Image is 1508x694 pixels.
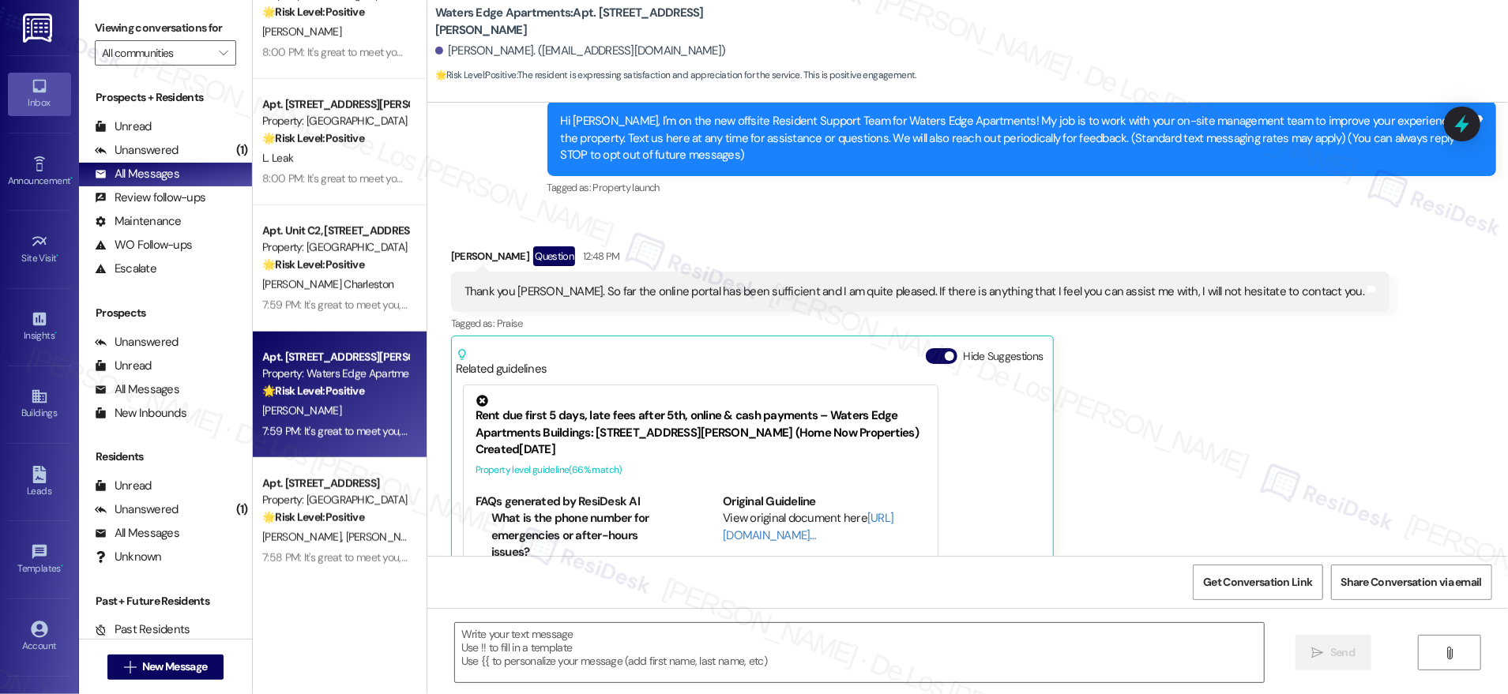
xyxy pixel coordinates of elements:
[232,497,252,522] div: (1)
[491,510,679,561] li: What is the phone number for emergencies or after-hours issues?
[8,228,71,271] a: Site Visit •
[476,395,926,441] div: Rent due first 5 days, late fees after 5th, online & cash payments – Waters Edge Apartments Build...
[57,250,59,261] span: •
[262,24,341,39] span: [PERSON_NAME]
[1330,644,1355,661] span: Send
[497,317,523,330] span: Praise
[262,239,408,256] div: Property: [GEOGRAPHIC_DATA]
[232,138,252,163] div: (1)
[95,261,156,277] div: Escalate
[723,510,893,542] a: [URL][DOMAIN_NAME]…
[262,475,408,492] div: Apt. [STREET_ADDRESS]
[1443,647,1455,659] i: 
[262,403,341,418] span: [PERSON_NAME]
[262,349,408,366] div: Apt. [STREET_ADDRESS][PERSON_NAME]
[476,462,926,478] div: Property level guideline ( 66 % match)
[435,69,517,81] strong: 🌟 Risk Level: Positive
[102,40,211,66] input: All communities
[262,384,364,398] strong: 🌟 Risk Level: Positive
[262,366,408,382] div: Property: Waters Edge Apartments
[95,549,162,565] div: Unknown
[95,166,179,182] div: All Messages
[435,67,916,84] span: : The resident is expressing satisfaction and appreciation for the service. This is positive enga...
[723,493,816,509] b: Original Guideline
[547,176,1496,199] div: Tagged as:
[262,223,408,239] div: Apt. Unit C2, [STREET_ADDRESS][PERSON_NAME]
[435,43,726,59] div: [PERSON_NAME]. ([EMAIL_ADDRESS][DOMAIN_NAME])
[262,113,408,129] div: Property: [GEOGRAPHIC_DATA]
[262,171,874,186] div: 8:00 PM: It's great to meet you, [PERSON_NAME]! Please don't hesitate to reach out with any quest...
[55,328,57,339] span: •
[262,277,393,291] span: [PERSON_NAME] Charleston
[95,525,179,542] div: All Messages
[262,492,408,508] div: Property: [GEOGRAPHIC_DATA]
[70,173,73,184] span: •
[592,181,659,194] span: Property launch
[95,142,179,159] div: Unanswered
[456,348,547,377] div: Related guidelines
[8,73,71,115] a: Inbox
[95,16,236,40] label: Viewing conversations for
[95,213,182,230] div: Maintenance
[262,550,871,565] div: 7:58 PM: It's great to meet you, [PERSON_NAME]! Please don't hesitate to reach out with any quest...
[95,189,205,206] div: Review follow-ups
[1296,635,1372,670] button: Send
[476,493,640,509] b: FAQs generated by ResiDesk AI
[107,655,224,680] button: New Message
[262,510,364,524] strong: 🌟 Risk Level: Positive
[262,257,364,272] strong: 🌟 Risk Level: Positive
[8,461,71,504] a: Leads
[95,118,152,135] div: Unread
[219,47,228,59] i: 
[8,538,71,581] a: Templates •
[262,151,293,165] span: L. Leak
[476,441,926,458] div: Created [DATE]
[95,334,179,351] div: Unanswered
[1341,574,1482,591] span: Share Conversation via email
[262,5,364,19] strong: 🌟 Risk Level: Positive
[95,358,152,374] div: Unread
[345,530,424,544] span: [PERSON_NAME]
[95,621,190,638] div: Past Residents
[95,501,179,518] div: Unanswered
[262,530,346,544] span: [PERSON_NAME]
[262,424,1143,438] div: 7:59 PM: It's great to meet you, [PERSON_NAME]! Great to hear that the online portal has been sup...
[723,510,926,544] div: View original document here
[533,246,575,266] div: Question
[964,348,1044,365] label: Hide Suggestions
[464,283,1365,300] div: Thank you [PERSON_NAME]. So far the online portal has been sufficient and I am quite pleased. If ...
[262,45,874,59] div: 8:00 PM: It's great to meet you, [PERSON_NAME]! Please don't hesitate to reach out with any quest...
[262,96,408,113] div: Apt. [STREET_ADDRESS][PERSON_NAME]
[1203,574,1312,591] span: Get Conversation Link
[451,246,1390,272] div: [PERSON_NAME]
[8,616,71,658] a: Account
[262,131,364,145] strong: 🌟 Risk Level: Positive
[23,13,55,43] img: ResiDesk Logo
[79,448,252,465] div: Residents
[8,306,71,348] a: Insights •
[79,305,252,321] div: Prospects
[79,89,252,106] div: Prospects + Residents
[95,237,192,253] div: WO Follow-ups
[262,298,871,312] div: 7:59 PM: It's great to meet you, [PERSON_NAME]! Please don't hesitate to reach out with any quest...
[1312,647,1324,659] i: 
[142,658,207,675] span: New Message
[451,312,1390,335] div: Tagged as:
[124,661,136,673] i: 
[95,478,152,494] div: Unread
[95,405,186,422] div: New Inbounds
[1193,565,1322,600] button: Get Conversation Link
[61,561,63,572] span: •
[95,381,179,398] div: All Messages
[579,248,620,264] div: 12:48 PM
[79,593,252,610] div: Past + Future Residents
[1331,565,1492,600] button: Share Conversation via email
[561,113,1471,163] div: Hi [PERSON_NAME], I'm on the new offsite Resident Support Team for Waters Edge Apartments! My job...
[435,5,751,39] b: Waters Edge Apartments: Apt. [STREET_ADDRESS][PERSON_NAME]
[8,383,71,426] a: Buildings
